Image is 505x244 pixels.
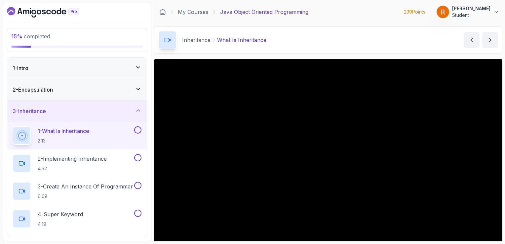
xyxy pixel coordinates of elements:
p: 4:19 [38,221,83,227]
button: user profile image[PERSON_NAME]Student [436,5,500,19]
h3: 2 - Encapsulation [13,86,53,94]
p: 2 - Implementing Inheritance [38,155,107,163]
a: Dashboard [7,7,94,18]
button: 2-Implementing Inheritance4:52 [13,154,141,173]
a: My Courses [178,8,208,16]
p: 6:08 [38,193,133,200]
a: Dashboard [159,9,166,15]
p: 3 - Create An Instance Of Programmer [38,183,133,190]
button: 3-Create An Instance Of Programmer6:08 [13,182,141,200]
img: user profile image [437,6,449,18]
p: 2:13 [38,138,89,144]
p: Inheritance [182,36,211,44]
span: completed [11,33,50,40]
button: previous content [464,32,480,48]
p: 4 - Super Keyword [38,210,83,218]
p: What Is Inheritance [217,36,266,44]
button: next content [482,32,498,48]
h3: 3 - Inheritance [13,107,46,115]
button: 3-Inheritance [7,101,147,122]
button: 4-Super Keyword4:19 [13,210,141,228]
h3: 1 - Intro [13,64,28,72]
button: 1-What Is Inheritance2:13 [13,126,141,145]
p: Java Object Oriented Programming [220,8,308,16]
p: [PERSON_NAME] [452,5,490,12]
p: 4:52 [38,165,107,172]
button: 1-Intro [7,58,147,79]
p: Student [452,12,490,19]
p: 239 Points [404,9,425,15]
button: 2-Encapsulation [7,79,147,100]
span: 15 % [11,33,22,40]
p: 1 - What Is Inheritance [38,127,89,135]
